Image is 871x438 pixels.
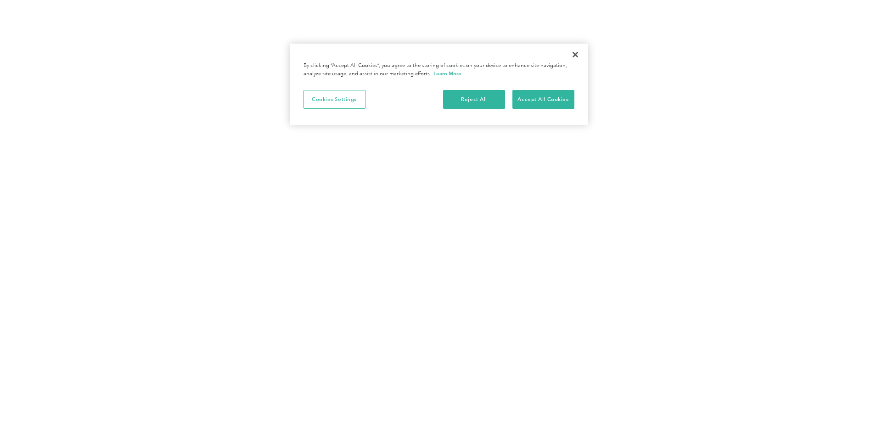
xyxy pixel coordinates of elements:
[443,90,505,109] button: Reject All
[433,70,461,77] a: More information about your privacy, opens in a new tab
[512,90,574,109] button: Accept All Cookies
[290,44,588,125] div: Privacy
[303,90,365,109] button: Cookies Settings
[290,44,588,125] div: Cookie banner
[565,45,585,65] button: Close
[303,62,574,78] div: By clicking “Accept All Cookies”, you agree to the storing of cookies on your device to enhance s...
